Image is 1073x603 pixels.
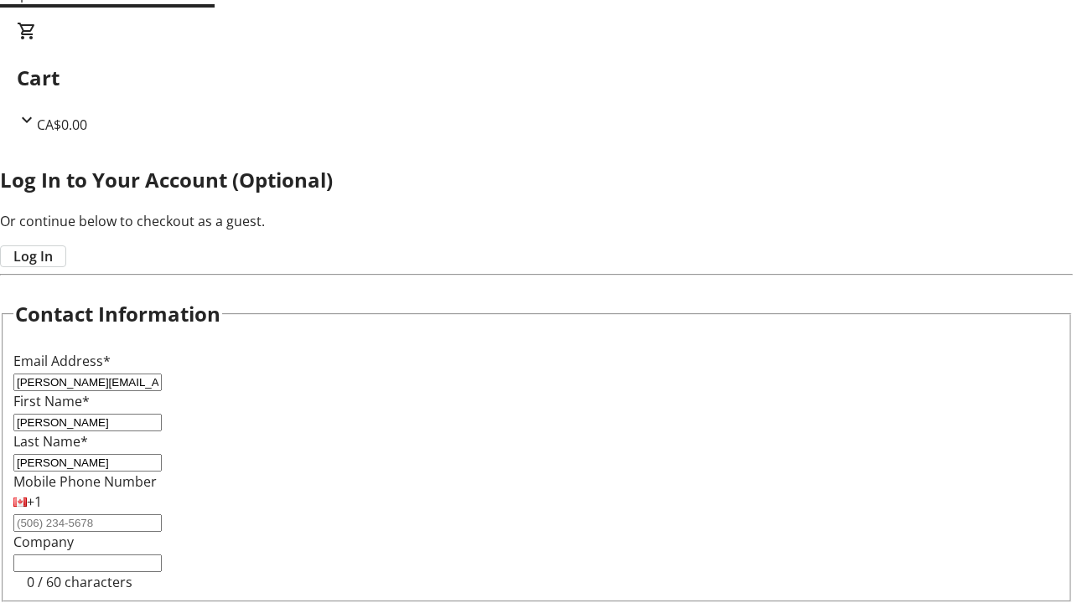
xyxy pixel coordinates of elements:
div: CartCA$0.00 [17,21,1056,135]
tr-character-limit: 0 / 60 characters [27,573,132,591]
h2: Contact Information [15,299,220,329]
span: CA$0.00 [37,116,87,134]
span: Log In [13,246,53,266]
h2: Cart [17,63,1056,93]
label: Last Name* [13,432,88,451]
label: Company [13,533,74,551]
label: First Name* [13,392,90,410]
label: Email Address* [13,352,111,370]
label: Mobile Phone Number [13,472,157,491]
input: (506) 234-5678 [13,514,162,532]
